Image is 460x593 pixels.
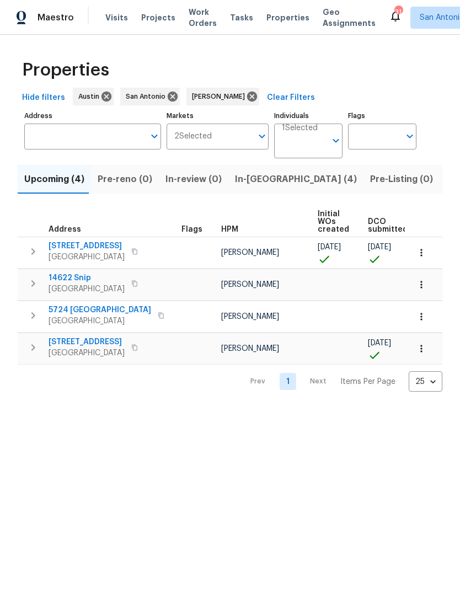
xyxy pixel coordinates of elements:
[49,226,81,233] span: Address
[49,252,125,263] span: [GEOGRAPHIC_DATA]
[267,91,315,105] span: Clear Filters
[318,210,349,233] span: Initial WOs created
[192,91,249,102] span: [PERSON_NAME]
[221,281,279,289] span: [PERSON_NAME]
[49,336,125,348] span: [STREET_ADDRESS]
[105,12,128,23] span: Visits
[221,345,279,352] span: [PERSON_NAME]
[221,249,279,257] span: [PERSON_NAME]
[189,7,217,29] span: Work Orders
[174,132,212,141] span: 2 Selected
[328,133,344,148] button: Open
[22,91,65,105] span: Hide filters
[24,172,84,187] span: Upcoming (4)
[370,172,433,187] span: Pre-Listing (0)
[49,241,125,252] span: [STREET_ADDRESS]
[167,113,269,119] label: Markets
[263,88,319,108] button: Clear Filters
[22,65,109,76] span: Properties
[49,284,125,295] span: [GEOGRAPHIC_DATA]
[274,113,343,119] label: Individuals
[340,376,395,387] p: Items Per Page
[221,226,238,233] span: HPM
[409,367,442,396] div: 25
[323,7,376,29] span: Geo Assignments
[280,373,296,390] a: Goto page 1
[368,218,408,233] span: DCO submitted
[230,14,253,22] span: Tasks
[73,88,114,105] div: Austin
[186,88,259,105] div: [PERSON_NAME]
[282,124,318,133] span: 1 Selected
[266,12,309,23] span: Properties
[254,129,270,144] button: Open
[235,172,357,187] span: In-[GEOGRAPHIC_DATA] (4)
[402,129,418,144] button: Open
[368,243,391,251] span: [DATE]
[18,88,69,108] button: Hide filters
[126,91,170,102] span: San Antonio
[38,12,74,23] span: Maestro
[165,172,222,187] span: In-review (0)
[49,273,125,284] span: 14622 Snip
[240,371,442,392] nav: Pagination Navigation
[141,12,175,23] span: Projects
[24,113,161,119] label: Address
[181,226,202,233] span: Flags
[368,339,391,347] span: [DATE]
[147,129,162,144] button: Open
[348,113,416,119] label: Flags
[49,348,125,359] span: [GEOGRAPHIC_DATA]
[120,88,180,105] div: San Antonio
[98,172,152,187] span: Pre-reno (0)
[78,91,104,102] span: Austin
[49,304,151,316] span: 5724 [GEOGRAPHIC_DATA]
[49,316,151,327] span: [GEOGRAPHIC_DATA]
[318,243,341,251] span: [DATE]
[394,7,402,18] div: 31
[221,313,279,320] span: [PERSON_NAME]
